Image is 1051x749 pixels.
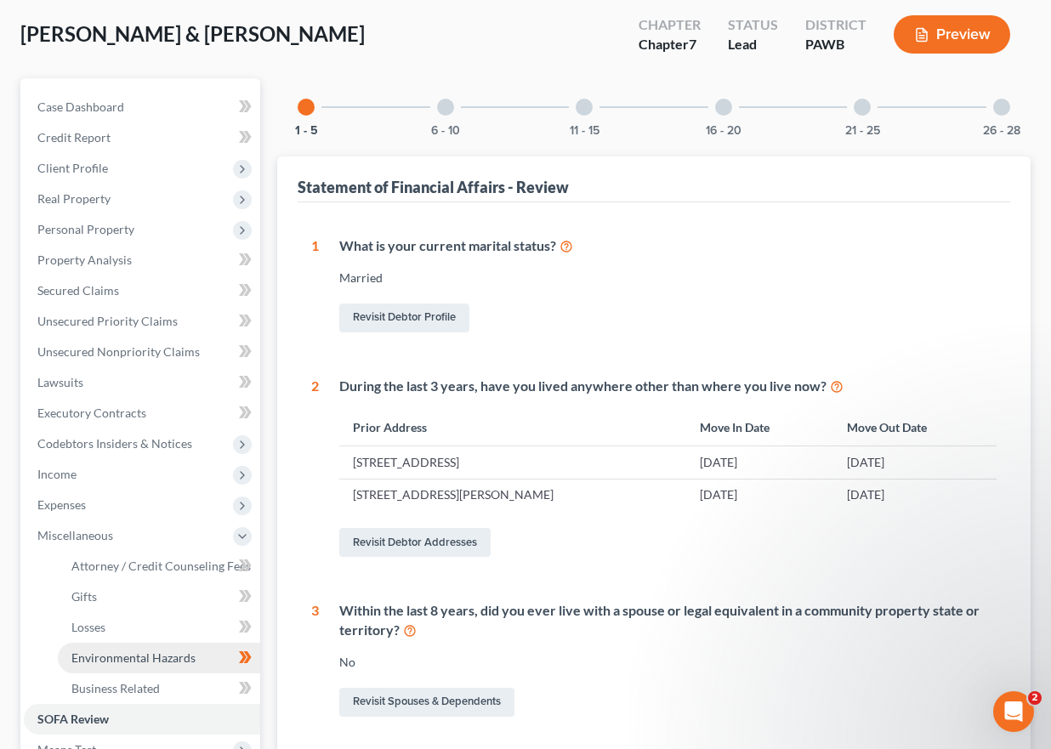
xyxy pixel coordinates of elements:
[24,704,260,735] a: SOFA Review
[37,344,200,359] span: Unsecured Nonpriority Claims
[686,446,833,479] td: [DATE]
[71,620,105,634] span: Losses
[20,21,365,46] span: [PERSON_NAME] & [PERSON_NAME]
[805,35,866,54] div: PAWB
[295,125,318,137] button: 1 - 5
[71,559,251,573] span: Attorney / Credit Counseling Fees
[37,130,111,145] span: Credit Report
[58,582,260,612] a: Gifts
[833,409,997,445] th: Move Out Date
[58,612,260,643] a: Losses
[58,551,260,582] a: Attorney / Credit Counseling Fees
[339,654,997,671] div: No
[311,601,319,720] div: 3
[339,236,997,256] div: What is your current marital status?
[894,15,1010,54] button: Preview
[37,497,86,512] span: Expenses
[58,673,260,704] a: Business Related
[339,688,514,717] a: Revisit Spouses & Dependents
[37,712,109,726] span: SOFA Review
[728,35,778,54] div: Lead
[993,691,1034,732] iframe: Intercom live chat
[24,92,260,122] a: Case Dashboard
[58,643,260,673] a: Environmental Hazards
[339,528,491,557] a: Revisit Debtor Addresses
[339,446,686,479] td: [STREET_ADDRESS]
[689,36,696,52] span: 7
[339,601,997,640] div: Within the last 8 years, did you ever live with a spouse or legal equivalent in a community prope...
[805,15,866,35] div: District
[71,650,196,665] span: Environmental Hazards
[24,275,260,306] a: Secured Claims
[639,15,701,35] div: Chapter
[37,375,83,389] span: Lawsuits
[37,222,134,236] span: Personal Property
[639,35,701,54] div: Chapter
[728,15,778,35] div: Status
[431,125,460,137] button: 6 - 10
[339,479,686,511] td: [STREET_ADDRESS][PERSON_NAME]
[311,377,319,561] div: 2
[37,99,124,114] span: Case Dashboard
[833,446,997,479] td: [DATE]
[24,367,260,398] a: Lawsuits
[37,436,192,451] span: Codebtors Insiders & Notices
[24,245,260,275] a: Property Analysis
[24,306,260,337] a: Unsecured Priority Claims
[37,253,132,267] span: Property Analysis
[71,589,97,604] span: Gifts
[833,479,997,511] td: [DATE]
[37,161,108,175] span: Client Profile
[845,125,880,137] button: 21 - 25
[24,122,260,153] a: Credit Report
[71,681,160,695] span: Business Related
[339,270,997,287] div: Married
[24,337,260,367] a: Unsecured Nonpriority Claims
[570,125,599,137] button: 11 - 15
[339,377,997,396] div: During the last 3 years, have you lived anywhere other than where you live now?
[37,314,178,328] span: Unsecured Priority Claims
[1028,691,1042,705] span: 2
[37,467,77,481] span: Income
[37,283,119,298] span: Secured Claims
[686,479,833,511] td: [DATE]
[686,409,833,445] th: Move In Date
[37,191,111,206] span: Real Property
[24,398,260,428] a: Executory Contracts
[706,125,741,137] button: 16 - 20
[983,125,1020,137] button: 26 - 28
[298,177,569,197] div: Statement of Financial Affairs - Review
[311,236,319,336] div: 1
[37,528,113,542] span: Miscellaneous
[37,406,146,420] span: Executory Contracts
[339,409,686,445] th: Prior Address
[339,304,469,332] a: Revisit Debtor Profile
